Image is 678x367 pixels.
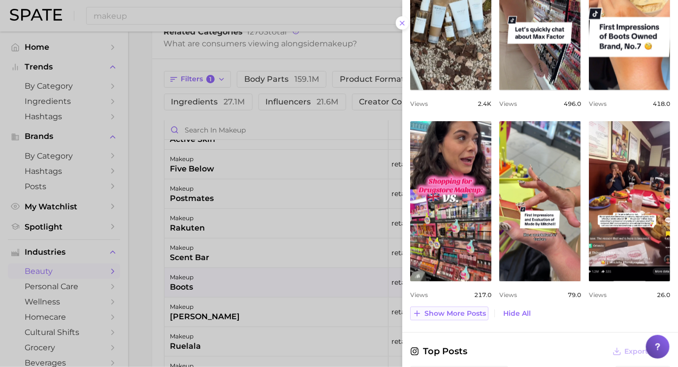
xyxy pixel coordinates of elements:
[499,291,517,299] span: Views
[474,291,491,299] span: 217.0
[624,347,668,356] span: Export Data
[410,100,428,107] span: Views
[589,291,607,299] span: Views
[653,100,670,107] span: 418.0
[610,344,670,358] button: Export Data
[478,100,491,107] span: 2.4k
[568,291,581,299] span: 79.0
[564,100,581,107] span: 496.0
[657,291,670,299] span: 26.0
[503,309,531,318] span: Hide All
[424,309,486,318] span: Show more posts
[589,100,607,107] span: Views
[501,307,533,320] button: Hide All
[410,291,428,299] span: Views
[499,100,517,107] span: Views
[410,344,467,358] span: Top Posts
[410,306,488,320] button: Show more posts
